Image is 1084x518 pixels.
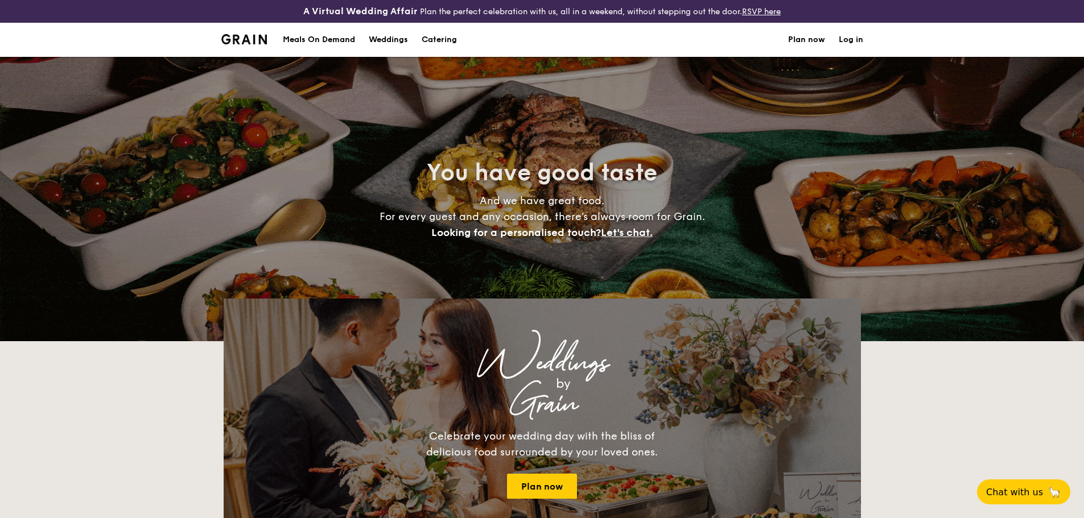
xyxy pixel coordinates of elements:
h4: A Virtual Wedding Affair [303,5,418,18]
div: Grain [324,394,761,415]
div: Weddings [324,353,761,374]
a: Plan now [788,23,825,57]
div: by [366,374,761,394]
a: RSVP here [742,7,781,16]
a: Log in [839,23,863,57]
span: 🦙 [1048,486,1061,499]
a: Meals On Demand [276,23,362,57]
div: Celebrate your wedding day with the bliss of delicious food surrounded by your loved ones. [414,428,670,460]
span: Chat with us [986,487,1043,498]
span: Let's chat. [601,226,653,239]
div: Loading menus magically... [224,288,861,299]
a: Logotype [221,34,267,44]
div: Meals On Demand [283,23,355,57]
a: Plan now [507,474,577,499]
div: Weddings [369,23,408,57]
a: Catering [415,23,464,57]
button: Chat with us🦙 [977,479,1070,504]
div: Plan the perfect celebration with us, all in a weekend, without stepping out the door. [215,5,870,18]
a: Weddings [362,23,415,57]
h1: Catering [422,23,457,57]
img: Grain [221,34,267,44]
